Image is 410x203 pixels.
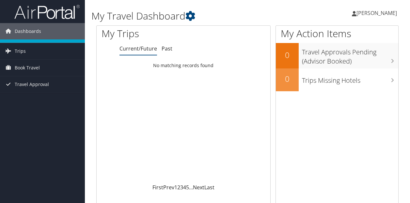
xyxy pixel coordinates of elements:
a: 0Travel Approvals Pending (Advisor Booked) [276,43,398,68]
h3: Travel Approvals Pending (Advisor Booked) [302,44,398,66]
a: Next [193,184,204,191]
span: … [189,184,193,191]
h2: 0 [276,50,299,61]
h3: Trips Missing Hotels [302,73,398,85]
a: First [152,184,163,191]
h1: My Action Items [276,27,398,40]
span: Dashboards [15,23,41,39]
h1: My Travel Dashboard [91,9,299,23]
span: Trips [15,43,26,59]
span: Travel Approval [15,76,49,93]
a: 3 [180,184,183,191]
a: [PERSON_NAME] [352,3,403,23]
span: Book Travel [15,60,40,76]
a: 2 [177,184,180,191]
a: 5 [186,184,189,191]
a: Past [162,45,172,52]
h1: My Trips [102,27,193,40]
a: Current/Future [119,45,157,52]
span: [PERSON_NAME] [356,9,397,17]
h2: 0 [276,73,299,84]
a: 0Trips Missing Hotels [276,68,398,91]
a: 1 [174,184,177,191]
a: Last [204,184,214,191]
a: Prev [163,184,174,191]
img: airportal-logo.png [14,4,80,20]
td: No matching records found [97,60,270,71]
a: 4 [183,184,186,191]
